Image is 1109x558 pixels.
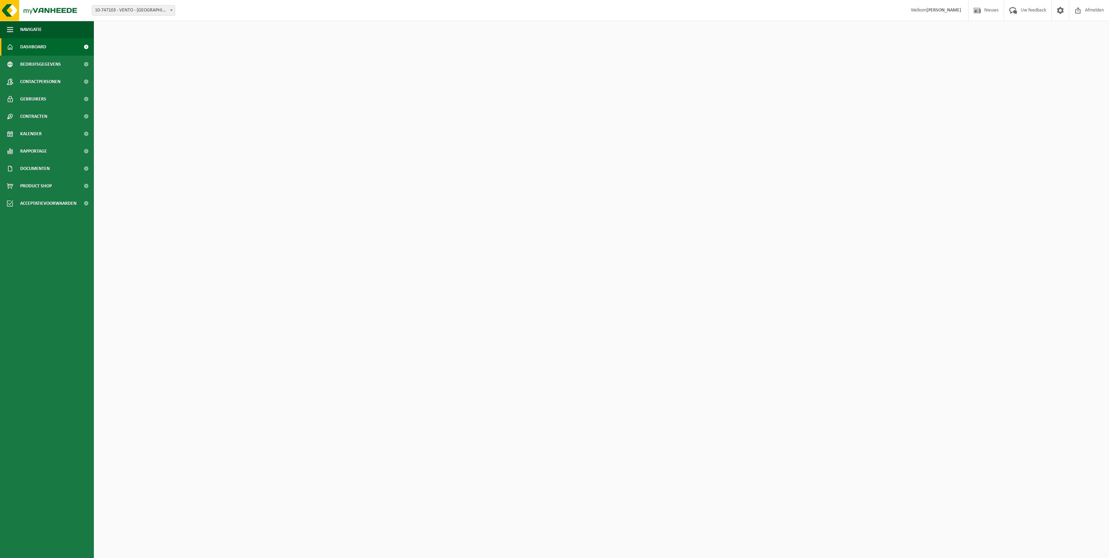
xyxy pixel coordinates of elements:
span: Product Shop [20,177,52,195]
span: Contracten [20,108,47,125]
span: Navigatie [20,21,42,38]
span: 10-747103 - VENTO - OUDENAARDE [92,5,175,16]
span: Contactpersonen [20,73,60,90]
strong: [PERSON_NAME] [926,8,961,13]
span: Bedrijfsgegevens [20,56,61,73]
span: 10-747103 - VENTO - OUDENAARDE [92,6,175,15]
span: Documenten [20,160,50,177]
span: Rapportage [20,143,47,160]
span: Dashboard [20,38,46,56]
span: Acceptatievoorwaarden [20,195,76,212]
span: Kalender [20,125,42,143]
span: Gebruikers [20,90,46,108]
